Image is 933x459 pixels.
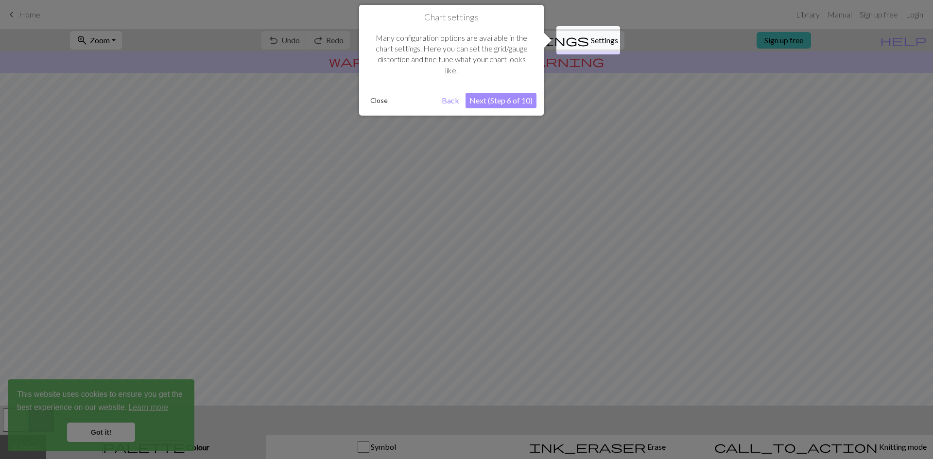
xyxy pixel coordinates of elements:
button: Close [366,93,392,108]
h1: Chart settings [366,12,536,23]
button: Back [438,93,463,108]
button: Next (Step 6 of 10) [466,93,536,108]
div: Many configuration options are available in the chart settings. Here you can set the grid/gauge d... [366,23,536,86]
div: Chart settings [359,5,544,116]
